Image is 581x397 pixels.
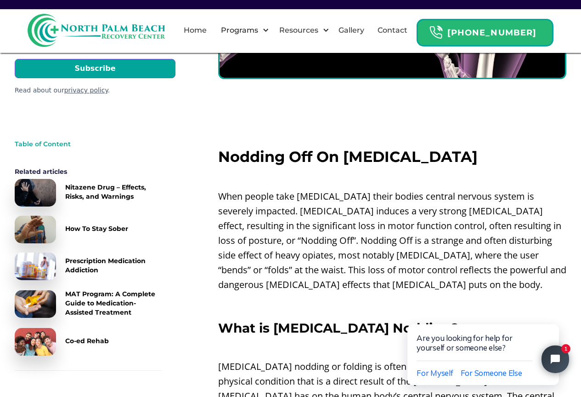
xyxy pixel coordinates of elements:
[277,25,321,36] div: Resources
[15,179,162,207] a: Nitazene Drug – Effects, Risks, and Warnings
[15,59,175,78] input: Subscribe
[65,289,162,317] div: MAT Program: A Complete Guide to Medication-Assisted Treatment
[218,320,458,336] strong: What is [MEDICAL_DATA] Nodding?
[15,167,162,176] div: Related articles
[219,25,260,36] div: Programs
[213,16,271,45] div: Programs
[15,253,162,280] a: Prescription Medication Addiction
[15,328,162,356] a: Co-ed Rehab
[65,256,162,275] div: Prescription Medication Addiction
[333,16,370,45] a: Gallery
[429,25,443,40] img: Header Calendar Icons
[388,295,581,397] iframe: Tidio Chat
[271,16,332,45] div: Resources
[218,297,566,311] p: ‍
[65,183,162,201] div: Nitazene Drug – Effects, Risks, and Warnings
[65,336,109,345] div: Co-ed Rehab
[178,16,212,45] a: Home
[218,170,566,184] p: ‍
[64,86,108,94] a: privacy policy
[447,28,536,38] strong: [PHONE_NUMBER]
[417,14,553,46] a: Header Calendar Icons[PHONE_NUMBER]
[218,340,566,355] p: ‍
[15,289,162,319] a: MAT Program: A Complete Guide to Medication-Assisted Treatment
[15,139,162,149] div: Table of Content
[218,149,566,165] h2: Nodding Off On [MEDICAL_DATA]
[15,216,162,243] a: How To Stay Sober
[15,86,175,95] div: Read about our .
[218,189,566,292] p: When people take [MEDICAL_DATA] their bodies central nervous system is severely impacted. [MEDICA...
[65,224,128,233] div: How To Stay Sober
[372,16,413,45] a: Contact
